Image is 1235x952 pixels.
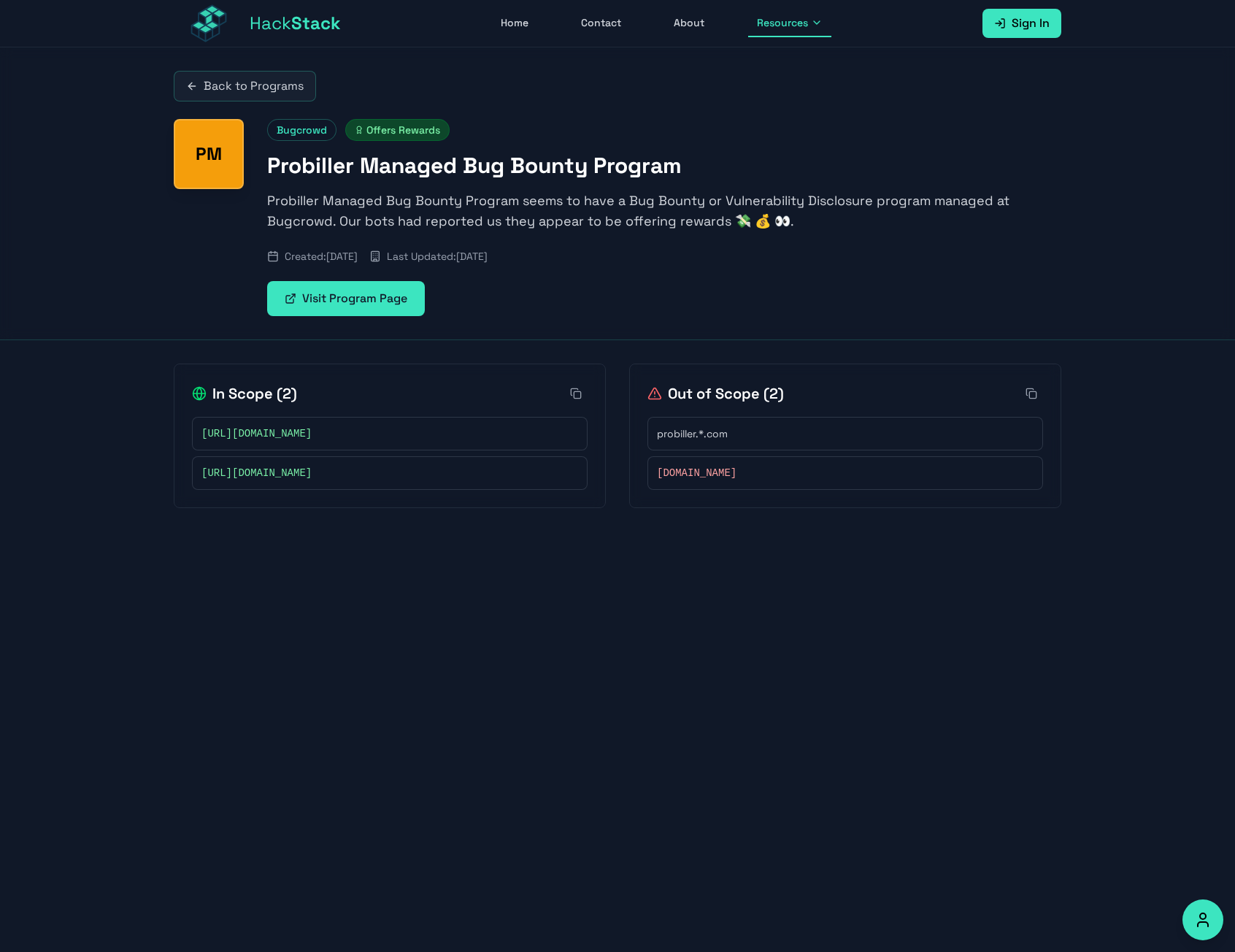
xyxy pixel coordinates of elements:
span: [URL][DOMAIN_NAME] [201,466,312,480]
span: Bugcrowd [267,119,336,141]
span: Stack [291,12,341,34]
a: Home [492,9,537,37]
button: Resources [748,9,831,37]
button: Copy all out-of-scope items [1020,382,1043,405]
button: Accessibility Options [1182,899,1223,940]
h1: Probiller Managed Bug Bounty Program [267,153,1061,179]
h2: In Scope ( 2 ) [192,383,297,404]
div: Probiller Managed Bug Bounty Program [174,119,244,189]
h2: Out of Scope ( 2 ) [647,383,784,404]
p: Probiller Managed Bug Bounty Program seems to have a Bug Bounty or Vulnerability Disclosure progr... [267,191,1061,231]
span: Offers Rewards [345,119,450,141]
a: Sign In [982,9,1061,38]
span: Last Updated: [DATE] [387,249,488,264]
span: Sign In [1012,15,1050,32]
span: Hack [250,12,341,35]
span: [DOMAIN_NAME] [657,466,736,480]
button: Copy all in-scope items [564,382,588,405]
span: Resources [757,15,808,30]
span: probiller.*.com [657,426,728,441]
span: Created: [DATE] [285,249,358,264]
a: Contact [572,9,630,37]
a: Visit Program Page [267,281,425,316]
a: Back to Programs [174,71,316,101]
span: [URL][DOMAIN_NAME] [201,426,312,441]
a: About [665,9,713,37]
